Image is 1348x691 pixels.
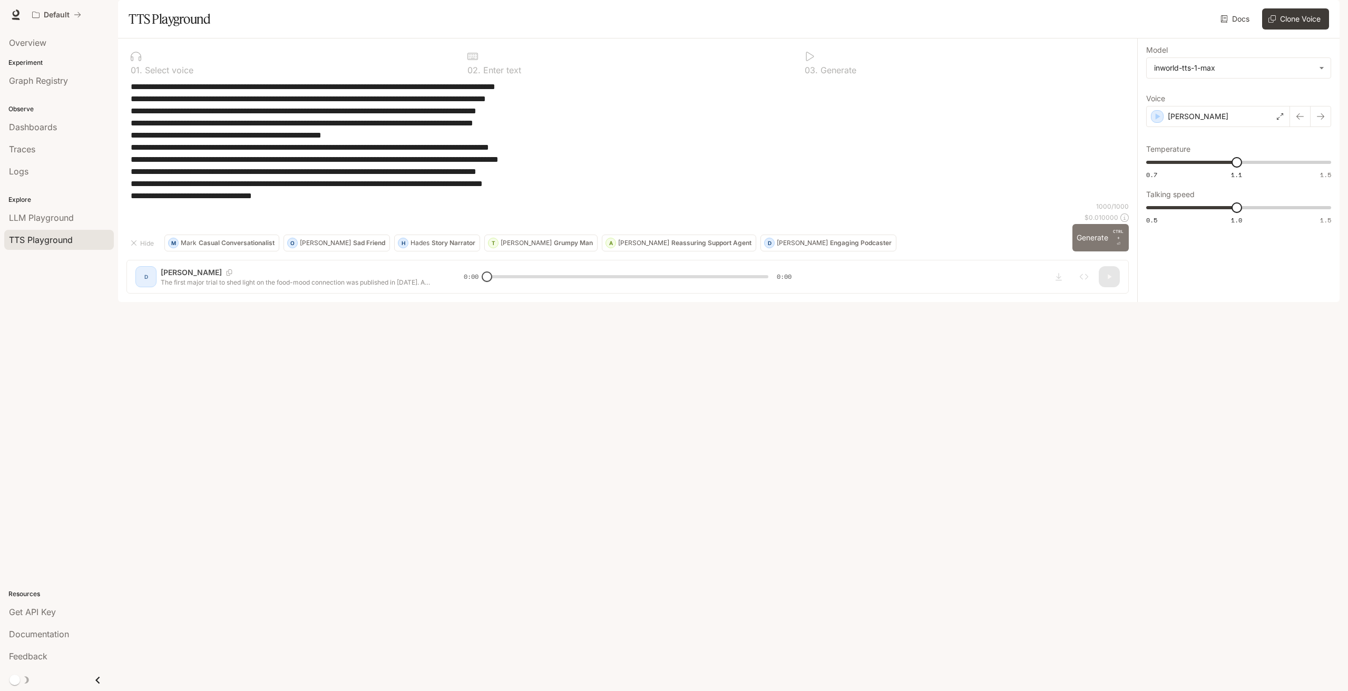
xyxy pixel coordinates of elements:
[288,235,297,251] div: O
[131,66,142,74] p: 0 1 .
[1112,228,1125,247] p: ⏎
[353,240,385,246] p: Sad Friend
[44,11,70,20] p: Default
[394,235,480,251] button: HHadesStory Narrator
[142,66,193,74] p: Select voice
[1231,216,1242,225] span: 1.0
[1146,145,1190,153] p: Temperature
[1320,216,1331,225] span: 1.5
[129,8,210,30] h1: TTS Playground
[777,240,828,246] p: [PERSON_NAME]
[618,240,669,246] p: [PERSON_NAME]
[1262,8,1329,30] button: Clone Voice
[765,235,774,251] div: D
[432,240,475,246] p: Story Narrator
[169,235,178,251] div: M
[1218,8,1254,30] a: Docs
[481,66,521,74] p: Enter text
[284,235,390,251] button: O[PERSON_NAME]Sad Friend
[300,240,351,246] p: [PERSON_NAME]
[1154,63,1314,73] div: inworld-tts-1-max
[1320,170,1331,179] span: 1.5
[554,240,593,246] p: Grumpy Man
[489,235,498,251] div: T
[501,240,552,246] p: [PERSON_NAME]
[1146,170,1157,179] span: 0.7
[1146,216,1157,225] span: 0.5
[1147,58,1331,78] div: inworld-tts-1-max
[818,66,856,74] p: Generate
[181,240,197,246] p: Mark
[1168,111,1228,122] p: [PERSON_NAME]
[671,240,751,246] p: Reassuring Support Agent
[411,240,429,246] p: Hades
[1112,228,1125,241] p: CTRL +
[760,235,896,251] button: D[PERSON_NAME]Engaging Podcaster
[398,235,408,251] div: H
[830,240,892,246] p: Engaging Podcaster
[467,66,481,74] p: 0 2 .
[1231,170,1242,179] span: 1.1
[126,235,160,251] button: Hide
[1072,224,1129,251] button: GenerateCTRL +⏎
[1146,191,1195,198] p: Talking speed
[1146,95,1165,102] p: Voice
[1146,46,1168,54] p: Model
[606,235,616,251] div: A
[602,235,756,251] button: A[PERSON_NAME]Reassuring Support Agent
[484,235,598,251] button: T[PERSON_NAME]Grumpy Man
[805,66,818,74] p: 0 3 .
[27,4,86,25] button: All workspaces
[199,240,275,246] p: Casual Conversationalist
[164,235,279,251] button: MMarkCasual Conversationalist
